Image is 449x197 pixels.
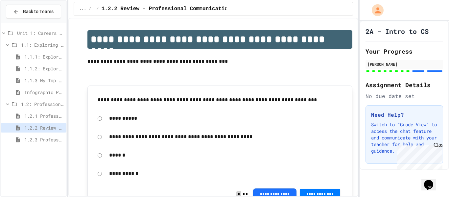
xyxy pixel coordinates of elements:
div: No due date set [366,92,443,100]
span: 1.2.3 Professional Communication Challenge [24,136,64,143]
div: Chat with us now!Close [3,3,45,42]
span: Back to Teams [23,8,54,15]
h2: Assignment Details [366,80,443,89]
span: 1.2.1 Professional Communication [24,112,64,119]
span: 1.2: Professional Communication [21,101,64,108]
iframe: chat widget [394,142,442,170]
span: 1.1.2: Exploring CS Careers - Review [24,65,64,72]
span: Infographic Project: Your favorite CS [24,89,64,96]
h3: Need Help? [371,111,437,119]
div: [PERSON_NAME] [367,61,441,67]
span: 1.2.2 Review - Professional Communication [24,124,64,131]
span: 1.2.2 Review - Professional Communication [102,5,231,13]
button: Back to Teams [6,5,61,19]
span: 1.1.3 My Top 3 CS Careers! [24,77,64,84]
span: ... [79,6,86,12]
span: / [97,6,99,12]
div: My Account [365,3,385,18]
p: Switch to "Grade View" to access the chat feature and communicate with your teacher for help and ... [371,121,437,154]
h2: Your Progress [366,47,443,56]
span: 1.1.1: Exploring CS Careers [24,53,64,60]
span: Unit 1: Careers & Professionalism [17,30,64,37]
h1: 2A - Intro to CS [366,27,429,36]
span: / [89,6,91,12]
iframe: chat widget [421,171,442,190]
span: 1.1: Exploring CS Careers [21,41,64,48]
